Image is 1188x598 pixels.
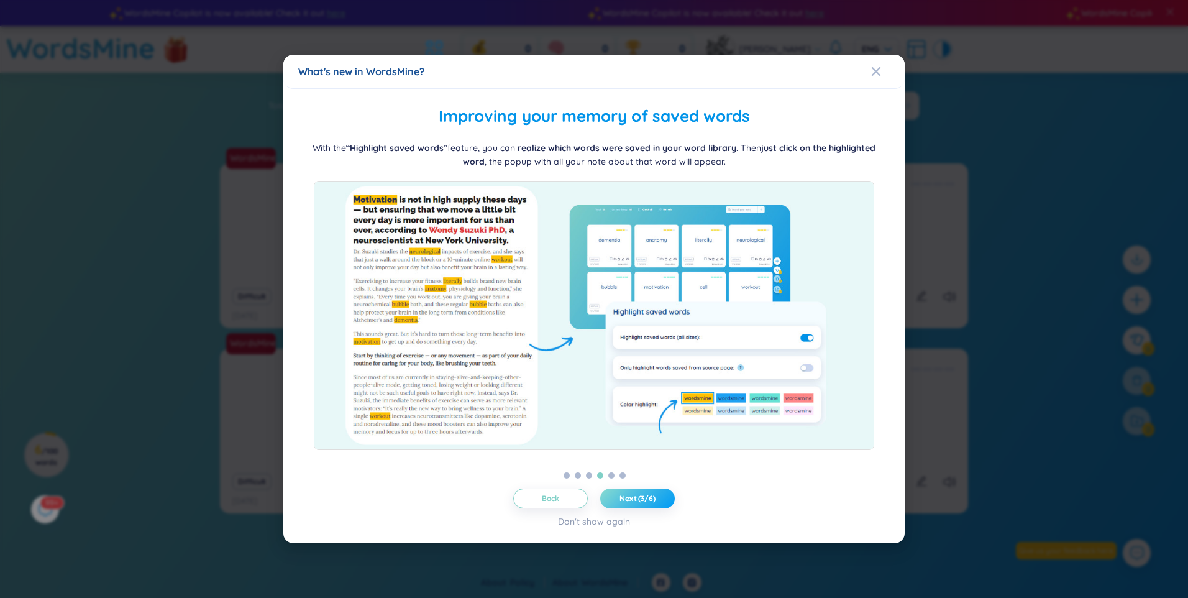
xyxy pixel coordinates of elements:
[542,494,560,504] span: Back
[298,104,890,129] h2: Improving your memory of saved words
[313,142,875,167] span: With the feature, you can Then , the popup with all your note about that word will appear.
[600,489,675,508] button: Next (3/6)
[463,142,876,167] b: just click on the highlighted word
[619,494,656,504] span: Next (3/6)
[558,515,630,528] div: Don't show again
[619,472,626,479] button: 6
[608,472,615,479] button: 5
[564,472,570,479] button: 1
[518,142,741,154] b: realize which words were saved in your word library.
[597,472,603,479] button: 4
[298,65,890,78] div: What's new in WordsMine?
[586,472,592,479] button: 3
[575,472,581,479] button: 2
[871,55,905,88] button: Close
[513,489,588,508] button: Back
[346,142,447,154] b: “Highlight saved words”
